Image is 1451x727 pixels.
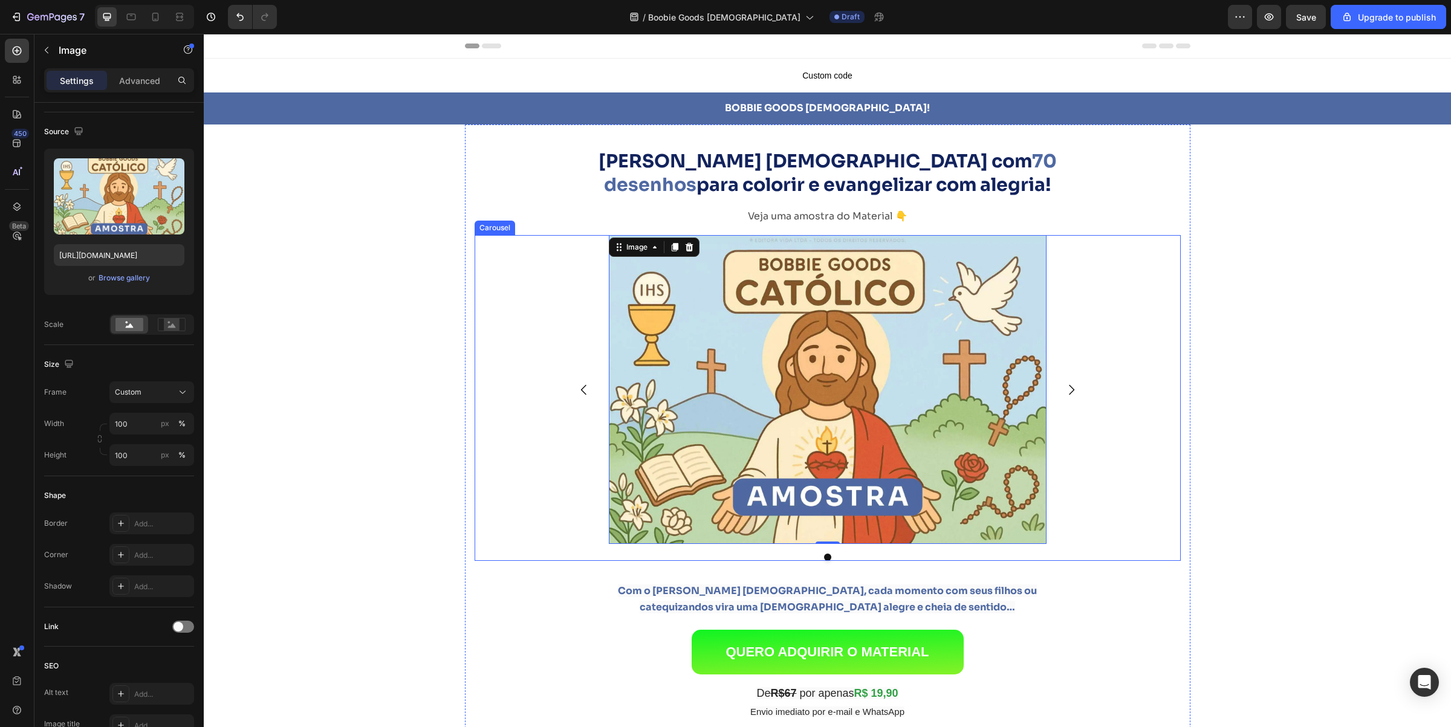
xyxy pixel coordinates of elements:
div: SEO [44,661,59,671]
span: De por apenas [553,653,650,665]
div: Size [44,357,76,373]
p: 7 [79,10,85,24]
img: preview-image [54,158,184,234]
div: % [178,418,186,429]
img: gempages_576765166415250171-de905591-ce5e-4e5c-a438-2136e671dc7a.webp [513,689,735,717]
button: % [158,448,172,462]
a: QUERO ADQUIRIR O MATERIAL [488,596,760,641]
strong: BOBBIE GOODS [DEMOGRAPHIC_DATA]! [521,68,726,80]
div: Browse gallery [99,273,150,283]
input: px% [109,444,194,466]
button: Carousel Back Arrow [363,339,397,373]
div: Undo/Redo [228,5,277,29]
strong: [PERSON_NAME] [DEMOGRAPHIC_DATA] com [395,116,828,139]
div: Add... [134,550,191,561]
div: Add... [134,581,191,592]
img: gempages_576765166415250171-4bbe2faf-066e-47cb-9b7e-a77c9ffa46f3.webp [405,201,843,511]
p: Image [59,43,161,57]
input: https://example.com/image.jpg [54,244,184,266]
span: Custom [115,387,141,398]
div: Link [44,621,59,632]
strong: R$ 19,90 [651,653,695,665]
p: Settings [60,74,94,87]
span: Com o [PERSON_NAME] [DEMOGRAPHIC_DATA], cada momento com seus filhos ou catequizandos vira uma [D... [414,551,833,579]
input: px% [109,413,194,435]
span: Boobie Goods [DEMOGRAPHIC_DATA] [648,11,800,24]
button: Custom [109,381,194,403]
div: Add... [134,689,191,700]
button: Carousel Next Arrow [851,339,885,373]
div: % [178,450,186,460]
div: Beta [9,221,29,231]
p: Veja uma amostra do Material 👇 [272,174,976,192]
div: Source [44,124,86,140]
div: 450 [11,129,29,138]
iframe: Design area [204,34,1451,727]
div: Corner [44,549,68,560]
button: px [175,416,189,431]
label: Width [44,418,64,429]
div: Shadow [44,581,72,592]
label: Height [44,450,67,460]
button: Upgrade to publish [1331,5,1446,29]
strong: 70 desenhos [400,116,853,163]
div: Image [420,208,446,219]
div: Upgrade to publish [1341,11,1436,24]
div: Scale [44,319,63,330]
span: Draft [842,11,860,22]
button: px [175,448,189,462]
div: Alt text [44,687,68,698]
p: QUERO ADQUIRIR O MATERIAL [522,606,725,630]
div: px [161,450,169,460]
button: <p><strong>BOBBIE GOODS CATÓLICO!</strong></p> [507,59,741,91]
p: Advanced [119,74,160,87]
span: / [643,11,646,24]
label: Frame [44,387,67,398]
strong: R$67 [566,653,592,665]
button: Browse gallery [98,272,151,284]
span: or [88,271,96,285]
button: % [158,416,172,431]
div: px [161,418,169,429]
button: Dot [620,520,628,527]
div: Shape [44,490,66,501]
strong: para colorir e evangelizar com alegria! [493,140,848,163]
div: Open Intercom Messenger [1410,668,1439,697]
button: Save [1286,5,1326,29]
span: Envio imediato por e-mail e WhatsApp [547,673,701,683]
span: Save [1296,12,1316,22]
div: Carousel [273,189,309,199]
div: Border [44,518,68,529]
div: Add... [134,519,191,529]
button: 7 [5,5,90,29]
